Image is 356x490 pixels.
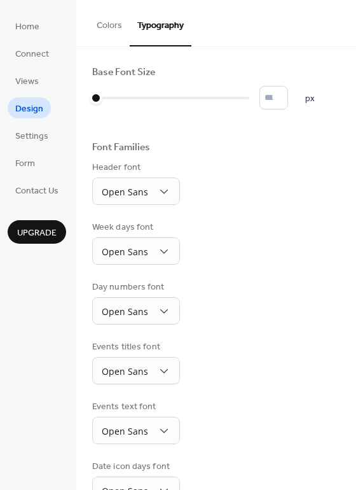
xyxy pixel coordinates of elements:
[15,48,49,61] span: Connect
[17,227,57,240] span: Upgrade
[8,179,66,200] a: Contact Us
[102,305,148,318] span: Open Sans
[92,460,177,473] div: Date icon days font
[15,130,48,143] span: Settings
[102,246,148,258] span: Open Sans
[15,102,43,116] span: Design
[8,152,43,173] a: Form
[8,43,57,64] a: Connect
[102,186,148,198] span: Open Sans
[92,141,150,155] div: Font Families
[8,97,51,118] a: Design
[15,157,35,171] span: Form
[102,425,148,437] span: Open Sans
[8,15,47,36] a: Home
[92,221,177,234] div: Week days font
[305,92,315,106] span: px
[15,185,58,198] span: Contact Us
[92,161,177,174] div: Header font
[8,220,66,244] button: Upgrade
[92,281,177,294] div: Day numbers font
[102,365,148,377] span: Open Sans
[8,125,56,146] a: Settings
[92,66,155,80] div: Base Font Size
[8,70,46,91] a: Views
[92,400,177,414] div: Events text font
[15,75,39,88] span: Views
[92,340,177,354] div: Events titles font
[15,20,39,34] span: Home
